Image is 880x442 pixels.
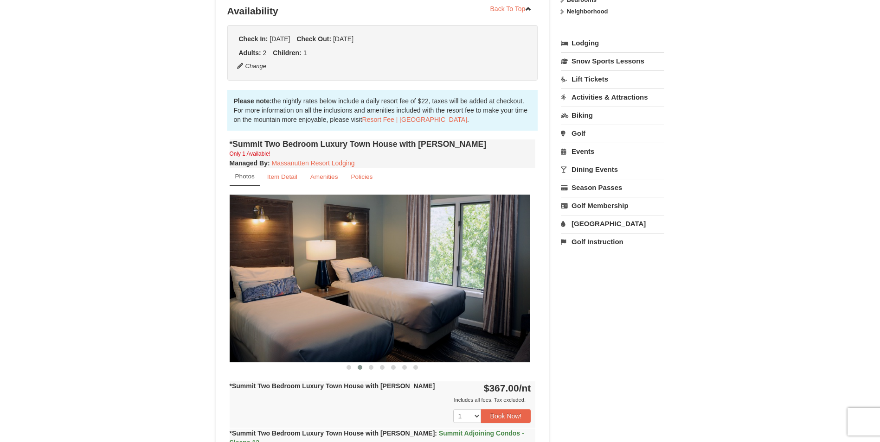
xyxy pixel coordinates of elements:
a: [GEOGRAPHIC_DATA] [561,215,664,232]
strong: Children: [273,49,301,57]
span: 1 [303,49,307,57]
a: Golf Membership [561,197,664,214]
h4: *Summit Two Bedroom Luxury Town House with [PERSON_NAME] [230,139,536,149]
span: /nt [519,383,531,393]
h3: Availability [227,2,538,20]
img: 18876286-97-039ded11.png [224,195,530,362]
span: 2 [263,49,267,57]
a: Golf Instruction [561,233,664,250]
strong: $367.00 [484,383,531,393]
div: the nightly rates below include a daily resort fee of $22, taxes will be added at checkout. For m... [227,90,538,131]
span: Managed By [230,159,268,167]
small: Item Detail [267,173,297,180]
a: Snow Sports Lessons [561,52,664,69]
strong: : [230,159,270,167]
strong: Adults: [239,49,261,57]
a: Activities & Attractions [561,88,664,106]
a: Lodging [561,35,664,51]
a: Back To Top [484,2,538,16]
a: Golf [561,125,664,142]
a: Dining Events [561,161,664,178]
a: Events [561,143,664,160]
small: Amenities [310,173,338,180]
strong: Check Out: [296,35,331,43]
a: Season Passes [561,179,664,196]
small: Only 1 Available! [230,151,270,157]
a: Policies [345,168,379,186]
span: : [435,429,437,437]
a: Photos [230,168,260,186]
a: Lift Tickets [561,70,664,88]
div: Includes all fees. Tax excluded. [230,395,531,404]
strong: Check In: [239,35,268,43]
small: Policies [351,173,373,180]
a: Resort Fee | [GEOGRAPHIC_DATA] [362,116,467,123]
a: Biking [561,107,664,124]
strong: Neighborhood [567,8,608,15]
a: Item Detail [261,168,303,186]
span: [DATE] [270,35,290,43]
a: Amenities [304,168,344,186]
button: Change [237,61,267,71]
strong: Please note: [234,97,272,105]
small: Photos [235,173,255,180]
span: [DATE] [333,35,353,43]
a: Massanutten Resort Lodging [272,159,355,167]
button: Book Now! [481,409,531,423]
strong: *Summit Two Bedroom Luxury Town House with [PERSON_NAME] [230,382,435,390]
